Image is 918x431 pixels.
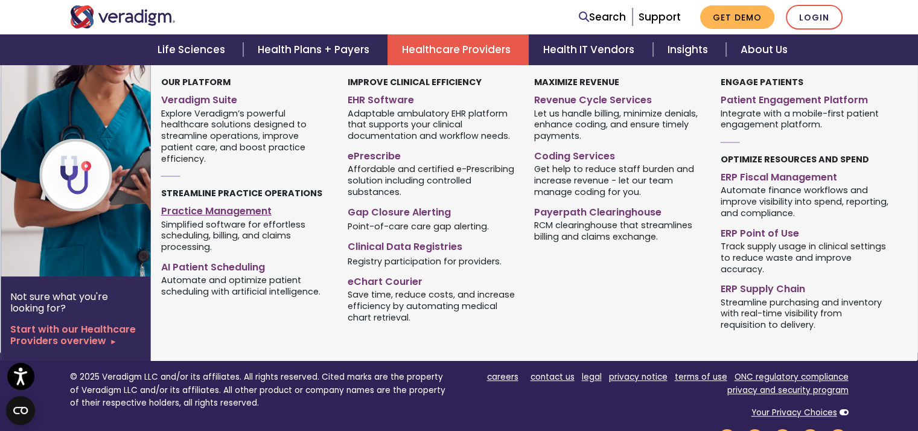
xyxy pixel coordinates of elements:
[348,76,482,88] strong: Improve Clinical Efficiency
[720,240,888,275] span: Track supply usage in clinical settings to reduce waste and improve accuracy.
[534,163,703,198] span: Get help to reduce staff burden and increase revenue - let our team manage coding for you.
[387,34,529,65] a: Healthcare Providers
[161,218,330,253] span: Simplified software for effortless scheduling, billing, and claims processing.
[579,9,626,25] a: Search
[161,76,231,88] strong: Our Platform
[70,371,450,410] p: © 2025 Veradigm LLC and/or its affiliates. All rights reserved. Cited marks are the property of V...
[786,5,843,30] a: Login
[10,324,141,346] a: Start with our Healthcare Providers overview
[534,145,703,163] a: Coding Services
[678,371,904,417] iframe: Drift Chat Widget
[534,76,619,88] strong: Maximize Revenue
[348,107,516,142] span: Adaptable ambulatory EHR platform that supports your clinical documentation and workflow needs.
[10,291,141,314] p: Not sure what you're looking for?
[726,34,802,65] a: About Us
[161,187,322,199] strong: Streamline Practice Operations
[720,223,888,240] a: ERP Point of Use
[348,255,502,267] span: Registry participation for providers.
[161,89,330,107] a: Veradigm Suite
[348,289,516,324] span: Save time, reduce costs, and increase efficiency by automating medical chart retrieval.
[348,202,516,219] a: Gap Closure Alerting
[348,236,516,254] a: Clinical Data Registries
[161,107,330,164] span: Explore Veradigm’s powerful healthcare solutions designed to streamline operations, improve patie...
[348,145,516,163] a: ePrescribe
[348,220,489,232] span: Point-of-care care gap alerting.
[348,163,516,198] span: Affordable and certified e-Prescribing solution including controlled substances.
[531,371,575,383] a: contact us
[534,107,703,142] span: Let us handle billing, minimize denials, enhance coding, and ensure timely payments.
[161,274,330,298] span: Automate and optimize patient scheduling with artificial intelligence.
[348,271,516,289] a: eChart Courier
[161,257,330,274] a: AI Patient Scheduling
[653,34,726,65] a: Insights
[534,219,703,242] span: RCM clearinghouse that streamlines billing and claims exchange.
[582,371,602,383] a: legal
[720,184,888,219] span: Automate finance workflows and improve visibility into spend, reporting, and compliance.
[243,34,387,65] a: Health Plans + Payers
[161,200,330,218] a: Practice Management
[720,89,888,107] a: Patient Engagement Platform
[70,5,176,28] img: Veradigm logo
[720,107,888,130] span: Integrate with a mobile-first patient engagement platform.
[487,371,518,383] a: careers
[720,278,888,296] a: ERP Supply Chain
[143,34,243,65] a: Life Sciences
[675,371,727,383] a: terms of use
[720,153,869,165] strong: Optimize Resources and Spend
[720,296,888,331] span: Streamline purchasing and inventory with real-time visibility from requisition to delivery.
[534,89,703,107] a: Revenue Cycle Services
[529,34,652,65] a: Health IT Vendors
[348,89,516,107] a: EHR Software
[700,5,774,29] a: Get Demo
[6,396,35,425] button: Open CMP widget
[609,371,668,383] a: privacy notice
[1,65,195,276] img: Healthcare Provider
[639,10,681,24] a: Support
[720,167,888,184] a: ERP Fiscal Management
[720,76,803,88] strong: Engage Patients
[534,202,703,219] a: Payerpath Clearinghouse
